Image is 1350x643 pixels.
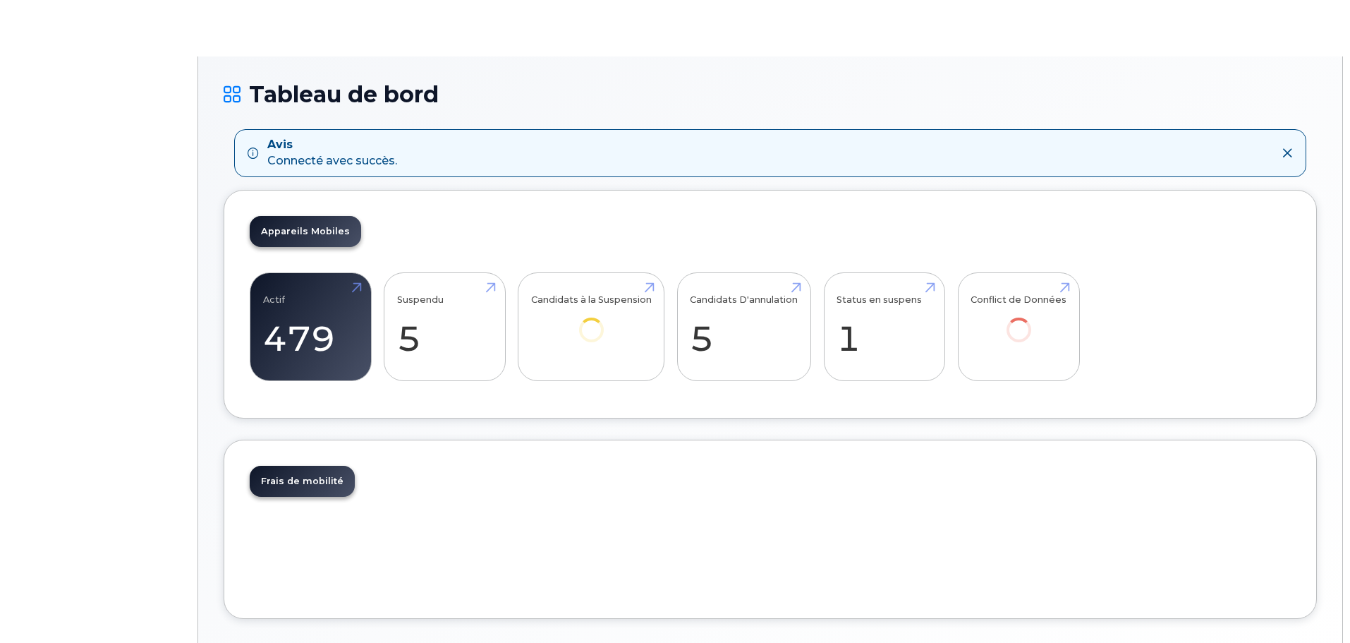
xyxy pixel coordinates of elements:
[224,82,1317,107] h1: Tableau de bord
[267,137,397,169] div: Connecté avec succès.
[250,466,355,497] a: Frais de mobilité
[397,280,492,373] a: Suspendu 5
[267,137,397,153] strong: Avis
[250,216,361,247] a: Appareils Mobiles
[690,280,798,373] a: Candidats D'annulation 5
[263,280,358,373] a: Actif 479
[531,280,652,361] a: Candidats à la Suspension
[971,280,1066,361] a: Conflict de Données
[837,280,932,373] a: Status en suspens 1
